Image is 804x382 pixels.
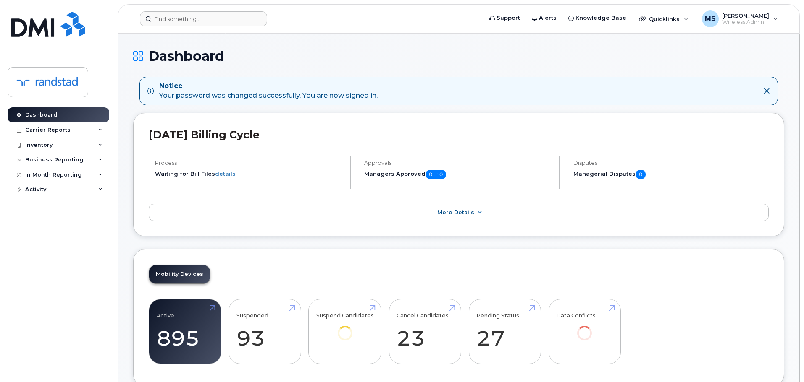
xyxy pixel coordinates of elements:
[476,304,533,359] a: Pending Status 27
[364,170,552,179] h5: Managers Approved
[159,81,378,101] div: Your password was changed successfully. You are now signed in.
[155,170,343,178] li: Waiting for Bill Files
[573,170,769,179] h5: Managerial Disputes
[215,170,236,177] a: details
[159,81,378,91] strong: Notice
[426,170,446,179] span: 0 of 0
[397,304,453,359] a: Cancel Candidates 23
[157,304,213,359] a: Active 895
[155,160,343,166] h4: Process
[364,160,552,166] h4: Approvals
[437,209,474,216] span: More Details
[236,304,293,359] a: Suspended 93
[556,304,613,352] a: Data Conflicts
[316,304,374,352] a: Suspend Candidates
[636,170,646,179] span: 0
[149,265,210,283] a: Mobility Devices
[133,49,784,63] h1: Dashboard
[573,160,769,166] h4: Disputes
[149,128,769,141] h2: [DATE] Billing Cycle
